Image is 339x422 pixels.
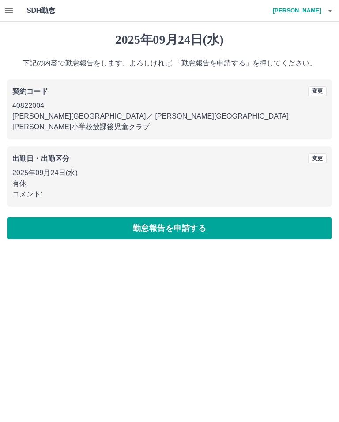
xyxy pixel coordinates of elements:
b: 出勤日・出勤区分 [12,155,69,162]
p: 40822004 [12,100,327,111]
button: 変更 [308,153,327,163]
p: コメント: [12,189,327,199]
b: 契約コード [12,88,48,95]
p: 下記の内容で勤怠報告をします。よろしければ 「勤怠報告を申請する」を押してください。 [7,58,332,69]
p: 2025年09月24日(水) [12,168,327,178]
h1: 2025年09月24日(水) [7,32,332,47]
button: 勤怠報告を申請する [7,217,332,239]
p: 有休 [12,178,327,189]
p: [PERSON_NAME][GEOGRAPHIC_DATA] ／ [PERSON_NAME][GEOGRAPHIC_DATA][PERSON_NAME]小学校放課後児童クラブ [12,111,327,132]
button: 変更 [308,86,327,96]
